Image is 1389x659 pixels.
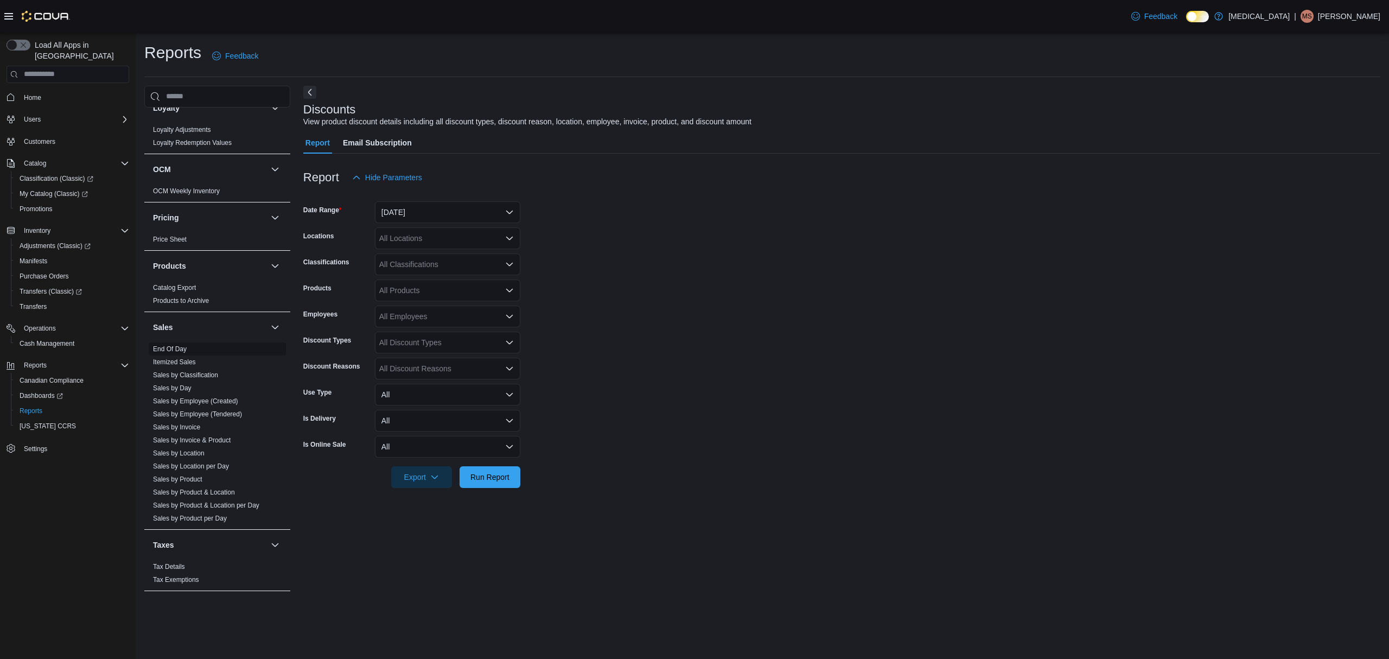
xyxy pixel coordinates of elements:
[144,123,290,154] div: Loyalty
[303,284,332,293] label: Products
[1127,5,1182,27] a: Feedback
[11,388,133,403] a: Dashboards
[24,137,55,146] span: Customers
[153,563,185,571] a: Tax Details
[144,560,290,591] div: Taxes
[15,239,95,252] a: Adjustments (Classic)
[153,212,266,223] button: Pricing
[153,462,229,471] span: Sales by Location per Day
[305,132,330,154] span: Report
[303,440,346,449] label: Is Online Sale
[15,389,67,402] a: Dashboards
[153,384,192,392] a: Sales by Day
[1301,10,1314,23] div: Max Swan
[15,187,129,200] span: My Catalog (Classic)
[153,410,242,418] a: Sales by Employee (Tendered)
[375,384,520,405] button: All
[20,113,45,126] button: Users
[153,139,232,147] a: Loyalty Redemption Values
[20,302,47,311] span: Transfers
[269,538,282,552] button: Taxes
[20,339,74,348] span: Cash Management
[24,445,47,453] span: Settings
[153,164,171,175] h3: OCM
[1144,11,1177,22] span: Feedback
[153,371,218,379] span: Sales by Classification
[153,562,185,571] span: Tax Details
[153,540,266,550] button: Taxes
[15,187,92,200] a: My Catalog (Classic)
[153,449,205,458] span: Sales by Location
[11,269,133,284] button: Purchase Orders
[15,337,129,350] span: Cash Management
[153,575,199,584] span: Tax Exemptions
[15,420,80,433] a: [US_STATE] CCRS
[20,91,46,104] a: Home
[153,284,196,292] a: Catalog Export
[11,299,133,314] button: Transfers
[153,126,211,134] a: Loyalty Adjustments
[153,540,174,550] h3: Taxes
[11,419,133,434] button: [US_STATE] CCRS
[24,361,47,370] span: Reports
[15,202,129,216] span: Promotions
[15,300,129,313] span: Transfers
[20,257,47,265] span: Manifests
[1186,11,1209,22] input: Dark Mode
[208,45,263,67] a: Feedback
[20,407,42,415] span: Reports
[153,164,266,175] button: OCM
[153,502,259,509] a: Sales by Product & Location per Day
[22,11,70,22] img: Cova
[15,337,79,350] a: Cash Management
[460,466,520,488] button: Run Report
[11,171,133,186] a: Classification (Classic)
[365,172,422,183] span: Hide Parameters
[11,254,133,269] button: Manifests
[2,90,133,105] button: Home
[153,235,187,244] span: Price Sheet
[20,441,129,455] span: Settings
[20,135,60,148] a: Customers
[15,374,88,387] a: Canadian Compliance
[375,410,520,432] button: All
[1294,10,1296,23] p: |
[24,226,50,235] span: Inventory
[2,134,133,149] button: Customers
[153,358,196,366] a: Itemized Sales
[225,50,258,61] span: Feedback
[375,201,520,223] button: [DATE]
[153,187,220,195] a: OCM Weekly Inventory
[153,236,187,243] a: Price Sheet
[153,423,200,431] a: Sales by Invoice
[144,233,290,250] div: Pricing
[398,466,445,488] span: Export
[303,310,337,319] label: Employees
[20,135,129,148] span: Customers
[269,163,282,176] button: OCM
[269,259,282,273] button: Products
[20,376,84,385] span: Canadian Compliance
[303,362,360,371] label: Discount Reasons
[303,86,316,99] button: Next
[303,103,356,116] h3: Discounts
[303,171,339,184] h3: Report
[20,224,129,237] span: Inventory
[15,172,129,185] span: Classification (Classic)
[153,397,238,405] a: Sales by Employee (Created)
[153,489,235,496] a: Sales by Product & Location
[269,211,282,224] button: Pricing
[153,138,232,147] span: Loyalty Redemption Values
[24,93,41,102] span: Home
[15,270,73,283] a: Purchase Orders
[24,324,56,333] span: Operations
[303,232,334,240] label: Locations
[153,322,266,333] button: Sales
[470,472,509,483] span: Run Report
[505,338,514,347] button: Open list of options
[15,255,129,268] span: Manifests
[153,514,227,523] span: Sales by Product per Day
[153,103,266,113] button: Loyalty
[153,501,259,510] span: Sales by Product & Location per Day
